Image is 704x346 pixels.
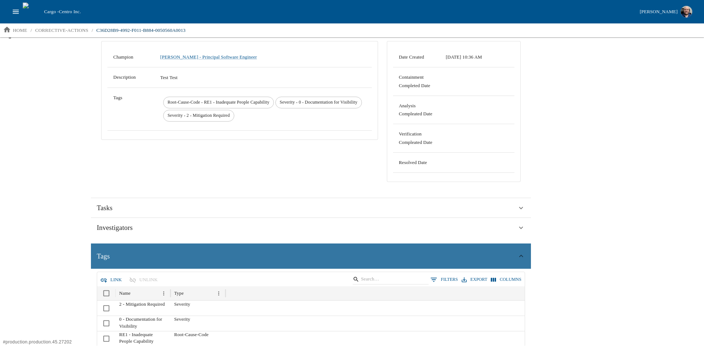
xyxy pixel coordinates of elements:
button: Menu [159,289,169,298]
div: Type [174,291,184,296]
span: Centro Inc. [59,9,81,14]
a: corrective-actions [32,25,91,36]
div: Tags [91,243,531,269]
input: Search… [361,274,418,284]
div: Severity [170,316,225,331]
div: 2 - Mitigation Required [115,301,170,316]
div: Search [353,274,429,286]
td: Tags [107,88,154,130]
li: / [30,27,32,34]
button: Link [99,274,125,286]
span: 09/15/2025 10:36 AM [446,55,482,60]
div: Severity - 2 - Mitigation Required [163,110,234,122]
button: Select columns [489,274,523,285]
li: / [92,27,93,34]
p: corrective-actions [35,27,88,34]
button: Sort [184,289,194,298]
p: Test Test [160,74,366,81]
div: 0 - Documentation for Visibility [115,316,170,331]
img: Profile image [681,6,692,18]
p: C36D28B9-4992-F011-B884-0050560A0013 [96,27,186,34]
td: Analysis Compleated Date [393,96,440,124]
div: Details [91,34,531,192]
div: Cargo - [41,8,637,15]
span: Tasks [97,202,113,213]
span: Tags [97,251,110,262]
div: Severity [170,301,225,316]
td: Containment Completed Date [393,67,440,96]
button: Menu [214,289,224,298]
span: Severity - 0 - Documentation for Visibility [276,99,362,105]
td: Resolved Date [393,153,440,173]
img: cargo logo [23,3,41,21]
button: [PERSON_NAME] [637,4,695,20]
td: Verification Compleated Date [393,124,440,153]
button: Sort [131,289,141,298]
div: Tasks [91,198,531,218]
div: [PERSON_NAME] [640,8,678,16]
td: Champion [107,47,154,67]
div: Root-Cause-Code - RE1 - Inadequate People Capability [163,97,274,108]
button: Export [460,274,489,285]
div: Investigators [91,218,531,238]
span: Severity - 2 - Mitigation Required [164,112,234,119]
p: home [13,27,27,34]
div: Name [119,291,131,296]
a: [PERSON_NAME] - Principal Software Engineer [160,55,257,60]
button: Show filters [429,274,460,285]
div: Root-Cause-Code [170,331,225,346]
td: Description [107,67,154,88]
button: open drawer [9,5,23,19]
span: Root-Cause-Code - RE1 - Inadequate People Capability [164,99,274,105]
a: C36D28B9-4992-F011-B884-0050560A0013 [93,25,188,36]
span: Investigators [97,222,133,233]
td: Date Created [393,47,440,67]
div: RE1 - Inadequate People Capability [115,331,170,346]
div: Severity - 0 - Documentation for Visibility [275,97,362,108]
